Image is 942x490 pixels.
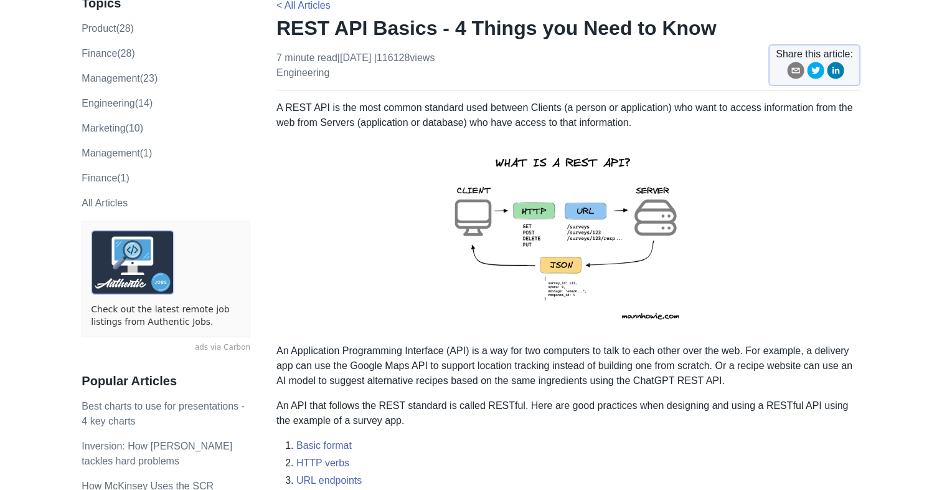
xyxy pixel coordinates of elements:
[276,343,860,388] p: An Application Programming Interface (API) is a way for two computers to talk to each other over ...
[82,198,128,208] a: All Articles
[787,62,804,84] button: email
[296,440,352,451] a: Basic format
[82,123,143,133] a: marketing(10)
[276,100,860,130] p: A REST API is the most common standard used between Clients (a person or application) who want to...
[82,98,153,108] a: engineering(14)
[82,441,232,466] a: Inversion: How [PERSON_NAME] tackles hard problems
[82,73,158,84] a: management(23)
[807,62,824,84] button: twitter
[276,398,860,428] p: An API that follows the REST standard is called RESTful. Here are good practices when designing a...
[827,62,844,84] button: linkedin
[776,47,853,62] span: Share this article:
[374,52,435,63] span: | 116128 views
[82,148,152,158] a: Management(1)
[82,342,250,353] a: ads via Carbon
[82,173,129,183] a: Finance(1)
[82,401,244,426] a: Best charts to use for presentations - 4 key charts
[82,48,134,59] a: finance(28)
[91,230,174,295] img: ads via Carbon
[276,50,435,80] p: 7 minute read | [DATE]
[82,23,134,34] a: product(28)
[296,458,349,468] a: HTTP verbs
[276,67,329,78] a: engineering
[276,16,860,41] h1: REST API Basics - 4 Things you Need to Know
[432,140,705,334] img: rest-api
[91,304,241,328] a: Check out the latest remote job listings from Authentic Jobs.
[296,475,362,486] a: URL endpoints
[82,373,250,389] h3: Popular Articles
